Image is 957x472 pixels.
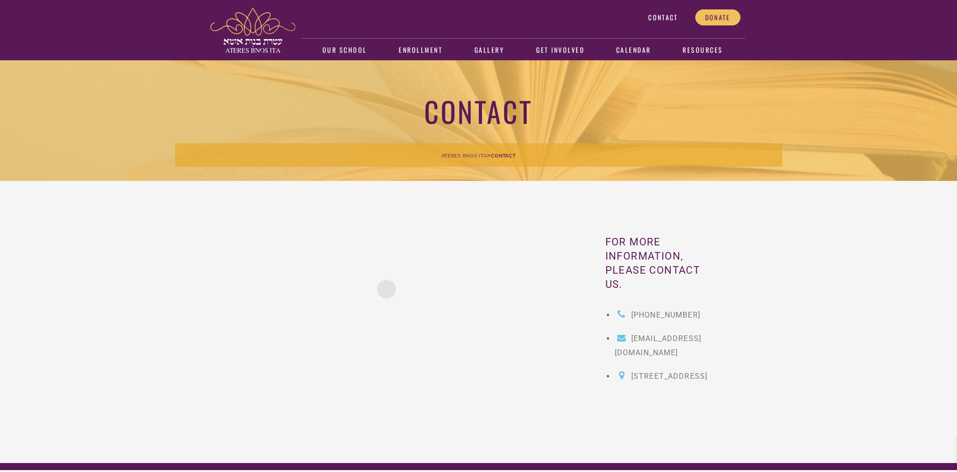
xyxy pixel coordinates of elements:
span: Contact [648,13,678,22]
span: Ateres Bnos Ita [442,153,487,159]
a: Get Involved [530,40,591,61]
span: [STREET_ADDRESS] [631,372,708,381]
span: Contact [491,153,515,159]
a: Calendar [609,40,658,61]
img: ateres [210,8,295,53]
a: Our School [315,40,374,61]
a: [PHONE_NUMBER] [615,310,700,319]
a: Donate [695,9,740,25]
a: Ateres Bnos Ita [442,151,487,159]
a: Resources [676,40,730,61]
span: [PHONE_NUMBER] [631,310,700,319]
div: > [175,143,782,167]
a: Enrollment [392,40,450,61]
a: Gallery [468,40,511,61]
h3: For more information, please contact us. [605,235,719,292]
a: Contact [638,9,688,25]
a: [EMAIL_ADDRESS][DOMAIN_NAME] [615,334,701,357]
span: Donate [705,13,731,22]
h1: Contact [175,93,782,129]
